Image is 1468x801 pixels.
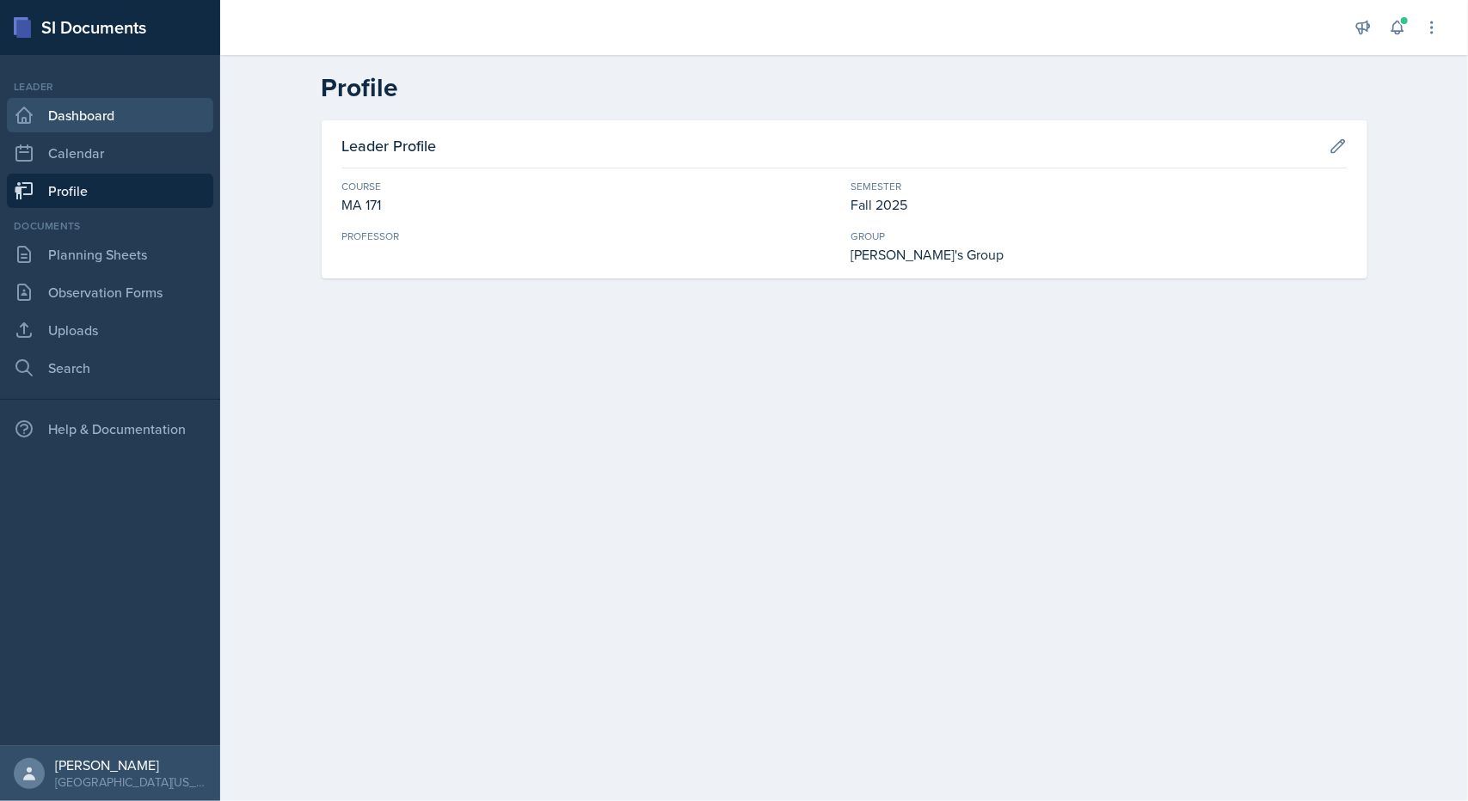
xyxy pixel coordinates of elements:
div: Leader [7,79,213,95]
a: Observation Forms [7,275,213,309]
a: Calendar [7,136,213,170]
a: Search [7,351,213,385]
div: [GEOGRAPHIC_DATA][US_STATE] in [GEOGRAPHIC_DATA] [55,773,206,791]
a: Uploads [7,313,213,347]
h3: Leader Profile [342,134,437,157]
a: Planning Sheets [7,237,213,272]
div: Semester [851,179,1347,194]
div: Help & Documentation [7,412,213,446]
div: MA 171 [342,194,838,215]
h2: Profile [322,72,1367,103]
div: [PERSON_NAME] [55,756,206,773]
div: Documents [7,218,213,234]
div: Fall 2025 [851,194,1347,215]
div: Professor [342,229,838,244]
a: Profile [7,174,213,208]
div: [PERSON_NAME]'s Group [851,244,1347,265]
div: Course [342,179,838,194]
a: Dashboard [7,98,213,132]
div: Group [851,229,1347,244]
